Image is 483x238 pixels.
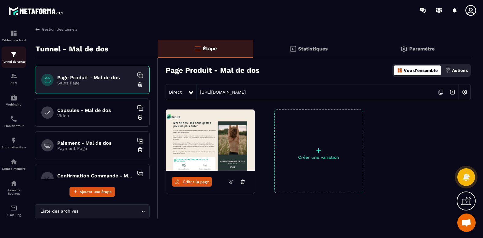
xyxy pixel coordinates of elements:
img: formation [10,30,17,37]
h6: Paiement - Mal de dos [57,140,134,146]
p: Étape [203,46,217,51]
p: Vue d'ensemble [404,68,438,73]
a: emailemailE-mailing [2,200,26,221]
span: Direct [169,90,182,95]
img: scheduler [10,115,17,123]
h3: Page Produit - Mal de dos [166,66,260,75]
a: formationformationTableau de bord [2,25,26,46]
p: Actions [452,68,468,73]
p: E-mailing [2,213,26,217]
h6: Page Produit - Mal de dos [57,75,134,80]
a: automationsautomationsWebinaire [2,89,26,111]
img: trash [137,114,143,120]
img: stats.20deebd0.svg [289,45,297,53]
p: Espace membre [2,167,26,170]
img: dashboard-orange.40269519.svg [397,68,402,73]
a: formationformationTunnel de vente [2,46,26,68]
a: schedulerschedulerPlanificateur [2,111,26,132]
img: email [10,204,17,212]
p: Webinaire [2,103,26,106]
img: automations [10,158,17,165]
div: Search for option [35,204,150,218]
p: Automatisations [2,146,26,149]
img: image [166,110,255,171]
h6: Confirmation Commande - Mal de dos [57,173,134,179]
a: social-networksocial-networkRéseaux Sociaux [2,175,26,200]
p: Purchase Thank You [57,179,134,184]
h6: Capsules - Mal de dos [57,107,134,113]
a: Gestion des tunnels [35,27,77,32]
img: trash [137,147,143,153]
a: automationsautomationsEspace membre [2,154,26,175]
img: automations [10,94,17,101]
p: Créer une variation [275,155,363,160]
a: Ouvrir le chat [457,214,476,232]
img: actions.d6e523a2.png [445,68,451,73]
a: [URL][DOMAIN_NAME] [197,90,246,95]
p: Video [57,113,134,118]
p: Planificateur [2,124,26,128]
span: Éditer la page [183,180,209,184]
img: social-network [10,180,17,187]
img: setting-gr.5f69749f.svg [400,45,408,53]
p: Sales Page [57,80,134,85]
p: Payment Page [57,146,134,151]
a: automationsautomationsAutomatisations [2,132,26,154]
img: formation [10,51,17,58]
p: CRM [2,81,26,85]
p: Tableau de bord [2,39,26,42]
p: Paramètre [409,46,435,52]
button: Ajouter une étape [69,187,115,197]
p: Tunnel - Mal de dos [36,43,108,55]
img: arrow-next.bcc2205e.svg [447,86,458,98]
img: automations [10,137,17,144]
p: + [275,146,363,155]
input: Search for option [80,208,140,215]
span: Ajouter une étape [80,189,112,195]
img: setting-w.858f3a88.svg [459,86,470,98]
img: logo [9,6,64,17]
img: trash [137,81,143,87]
img: formation [10,73,17,80]
img: arrow [35,27,40,32]
p: Réseaux Sociaux [2,188,26,195]
img: bars-o.4a397970.svg [194,45,201,52]
span: Liste des archives [39,208,80,215]
p: Statistiques [298,46,328,52]
p: Tunnel de vente [2,60,26,63]
a: formationformationCRM [2,68,26,89]
a: Éditer la page [172,177,212,187]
